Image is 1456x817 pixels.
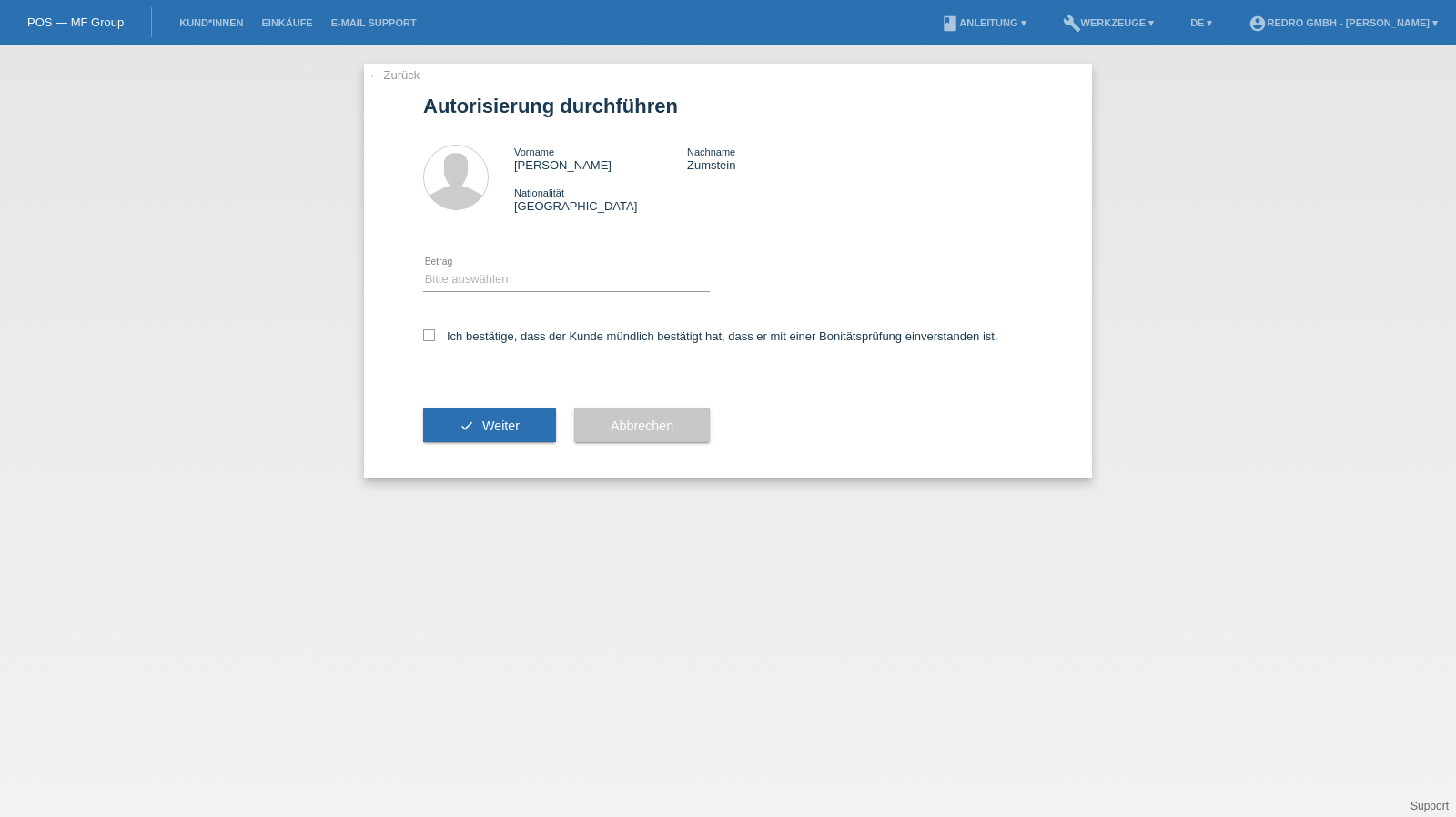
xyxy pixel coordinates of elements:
[932,17,1035,28] a: bookAnleitung ▾
[423,329,998,343] label: Ich bestätige, dass der Kunde mündlich bestätigt hat, dass er mit einer Bonitätsprüfung einversta...
[1249,15,1267,33] i: account_circle
[423,408,556,443] button: check Weiter
[369,68,420,82] a: ← Zurück
[1054,17,1164,28] a: buildWerkzeuge ▾
[1181,17,1221,28] a: DE ▾
[423,95,1033,117] h1: Autorisierung durchführen
[574,408,710,443] button: Abbrechen
[514,187,564,198] span: Nationalität
[687,145,860,172] div: Zumstein
[611,419,673,433] span: Abbrechen
[941,15,959,33] i: book
[514,186,687,213] div: [GEOGRAPHIC_DATA]
[687,146,735,157] span: Nachname
[482,419,520,433] span: Weiter
[170,17,252,28] a: Kund*innen
[514,146,554,157] span: Vorname
[1239,17,1447,28] a: account_circleRedro GmbH - [PERSON_NAME] ▾
[322,17,426,28] a: E-Mail Support
[252,17,321,28] a: Einkäufe
[1410,800,1449,812] a: Support
[1063,15,1081,33] i: build
[514,145,687,172] div: [PERSON_NAME]
[460,419,474,433] i: check
[27,15,124,29] a: POS — MF Group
